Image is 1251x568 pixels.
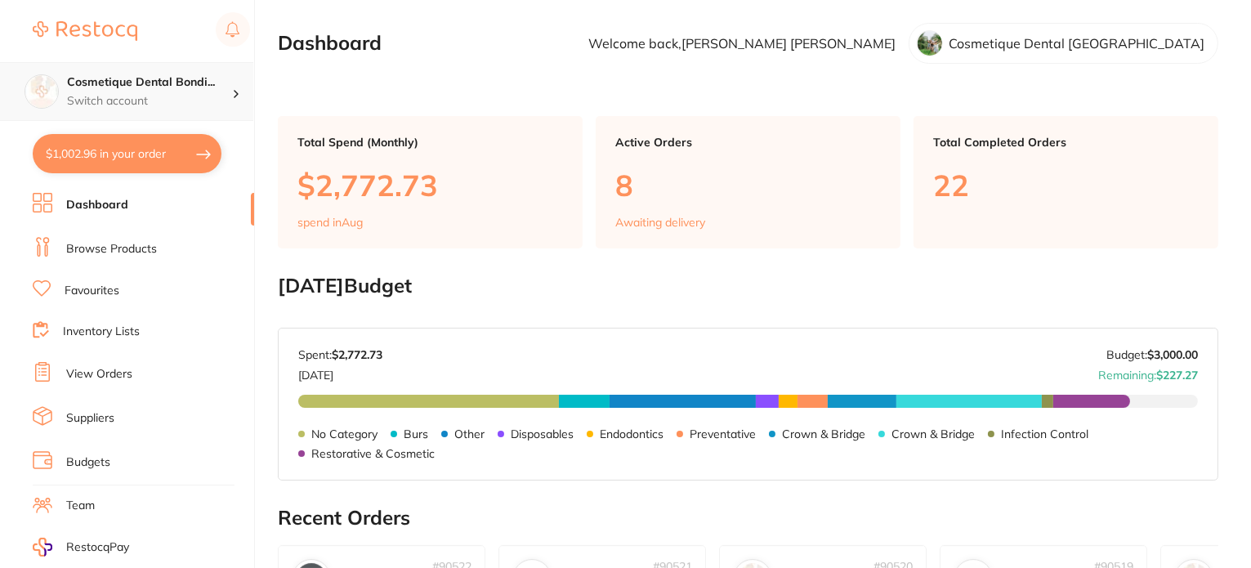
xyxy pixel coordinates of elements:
[33,134,221,173] button: $1,002.96 in your order
[278,507,1218,530] h2: Recent Orders
[690,427,756,441] p: Preventative
[615,168,881,202] p: 8
[66,539,129,556] span: RestocqPay
[615,136,881,149] p: Active Orders
[63,324,140,340] a: Inventory Lists
[1156,368,1198,382] strong: $227.27
[25,75,58,108] img: Cosmetique Dental Bondi Junction
[1001,427,1088,441] p: Infection Control
[914,116,1218,248] a: Total Completed Orders22
[454,427,485,441] p: Other
[297,136,563,149] p: Total Spend (Monthly)
[66,241,157,257] a: Browse Products
[278,32,382,55] h2: Dashboard
[1106,348,1198,361] p: Budget:
[278,116,583,248] a: Total Spend (Monthly)$2,772.73spend inAug
[588,36,896,51] p: Welcome back, [PERSON_NAME] [PERSON_NAME]
[66,366,132,382] a: View Orders
[782,427,865,441] p: Crown & Bridge
[1147,347,1198,362] strong: $3,000.00
[404,427,428,441] p: Burs
[66,410,114,427] a: Suppliers
[33,538,52,557] img: RestocqPay
[67,93,232,110] p: Switch account
[596,116,900,248] a: Active Orders8Awaiting delivery
[600,427,663,441] p: Endodontics
[298,362,382,382] p: [DATE]
[297,168,563,202] p: $2,772.73
[66,197,128,213] a: Dashboard
[66,498,95,514] a: Team
[66,454,110,471] a: Budgets
[33,12,137,50] a: Restocq Logo
[615,216,705,229] p: Awaiting delivery
[297,216,363,229] p: spend in Aug
[933,168,1199,202] p: 22
[278,275,1218,297] h2: [DATE] Budget
[33,538,129,557] a: RestocqPay
[511,427,574,441] p: Disposables
[311,447,435,460] p: Restorative & Cosmetic
[933,136,1199,149] p: Total Completed Orders
[949,36,1204,51] p: Cosmetique Dental [GEOGRAPHIC_DATA]
[298,348,382,361] p: Spent:
[332,347,382,362] strong: $2,772.73
[33,21,137,41] img: Restocq Logo
[65,283,119,299] a: Favourites
[67,74,232,91] h4: Cosmetique Dental Bondi Junction
[917,30,943,56] img: bzIydTI5cQ
[311,427,378,441] p: No Category
[891,427,975,441] p: Crown & Bridge
[1098,362,1198,382] p: Remaining:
